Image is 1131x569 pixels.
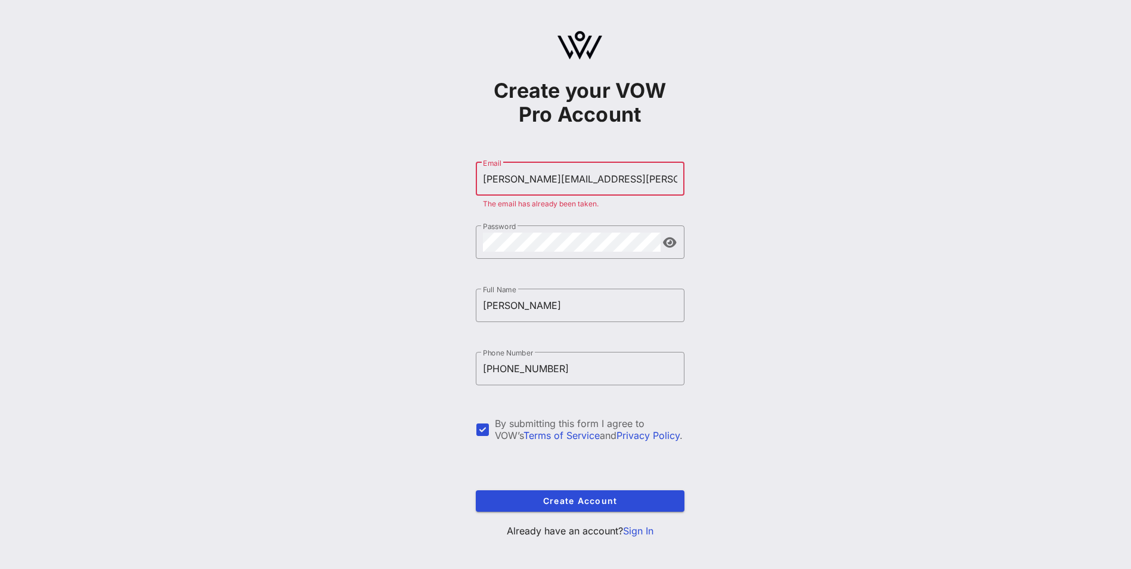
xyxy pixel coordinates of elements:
label: Password [483,222,516,231]
a: Terms of Service [523,429,600,441]
button: Create Account [476,490,684,512]
p: Already have an account? [476,524,684,538]
a: Sign In [623,525,653,537]
button: append icon [663,237,677,249]
img: logo.svg [557,31,602,60]
span: Create Account [485,496,675,506]
div: The email has already been taken. [483,200,677,208]
a: Privacy Policy [616,429,680,441]
label: Phone Number [483,348,533,357]
h1: Create your VOW Pro Account [476,79,684,126]
label: Full Name [483,285,516,294]
div: By submitting this form I agree to VOW’s and . [495,418,684,441]
label: Email [483,159,501,168]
